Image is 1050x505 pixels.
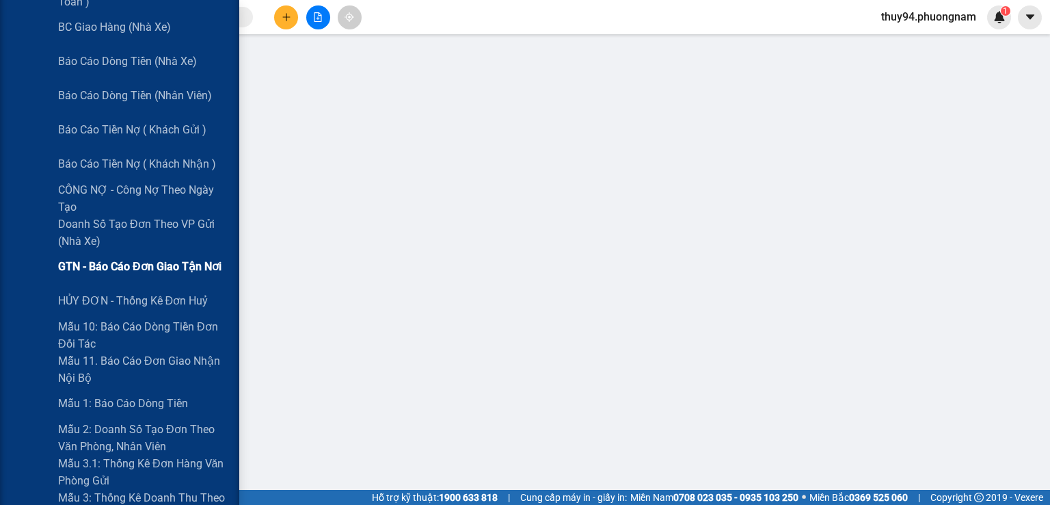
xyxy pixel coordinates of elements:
span: BC giao hàng (nhà xe) [58,18,171,36]
span: Báo cáo tiền nợ ( khách nhận ) [58,155,216,172]
span: | [508,490,510,505]
span: 1 [1003,6,1008,16]
span: thuy94.phuongnam [870,8,987,25]
button: aim [338,5,362,29]
span: CÔNG NỢ - Công nợ theo ngày tạo [58,181,229,216]
strong: 0369 525 060 [849,492,908,503]
span: Mẫu 10: Báo cáo dòng tiền đơn đối tác [58,318,229,352]
strong: 0708 023 035 - 0935 103 250 [673,492,798,503]
span: Mẫu 11. Báo cáo đơn giao nhận nội bộ [58,352,229,387]
span: Miền Bắc [809,490,908,505]
sup: 1 [1001,6,1010,16]
img: icon-new-feature [993,11,1006,23]
span: Cung cấp máy in - giấy in: [520,490,627,505]
span: Báo cáo dòng tiền (nhân viên) [58,87,212,104]
strong: 1900 633 818 [439,492,498,503]
span: GTN - Báo cáo đơn giao tận nơi [58,258,221,275]
span: copyright [974,493,984,502]
span: Miền Nam [630,490,798,505]
button: file-add [306,5,330,29]
span: HỦY ĐƠN - Thống kê đơn huỷ [58,292,208,309]
span: Mẫu 3.1: Thống kê đơn hàng văn phòng gửi [58,455,229,489]
span: | [918,490,920,505]
button: caret-down [1018,5,1042,29]
span: ⚪️ [802,495,806,500]
span: Báo cáo tiền nợ ( khách gửi ) [58,121,206,138]
span: Mẫu 2: Doanh số tạo đơn theo Văn phòng, nhân viên [58,421,229,455]
span: plus [282,12,291,22]
span: Mẫu 1: Báo cáo dòng tiền [58,395,188,412]
span: Báo cáo dòng tiền (nhà xe) [58,53,197,70]
span: caret-down [1024,11,1036,23]
span: Doanh số tạo đơn theo VP gửi (nhà xe) [58,216,229,250]
span: file-add [313,12,323,22]
button: plus [274,5,298,29]
span: Hỗ trợ kỹ thuật: [372,490,498,505]
span: aim [345,12,354,22]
